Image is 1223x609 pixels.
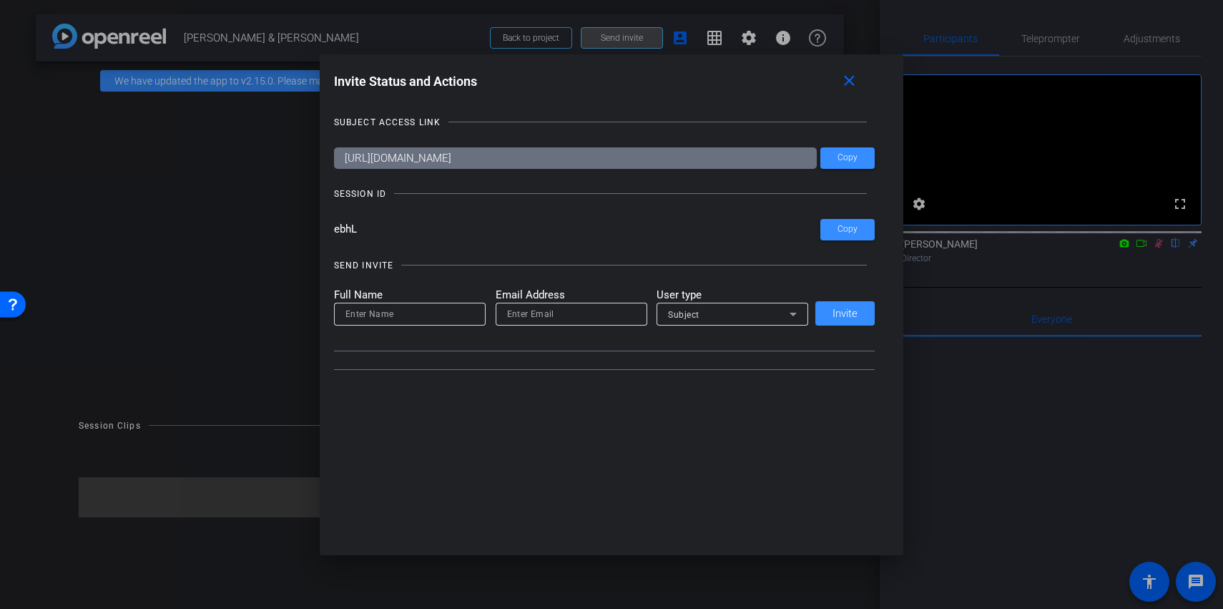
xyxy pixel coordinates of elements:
[820,147,875,169] button: Copy
[668,310,699,320] span: Subject
[334,115,875,130] openreel-title-line: SUBJECT ACCESS LINK
[840,72,858,90] mat-icon: close
[334,187,875,201] openreel-title-line: SESSION ID
[496,287,647,303] mat-label: Email Address
[334,187,386,201] div: SESSION ID
[507,306,636,323] input: Enter Email
[334,258,393,273] div: SEND INVITE
[838,224,858,235] span: Copy
[820,219,875,240] button: Copy
[334,258,875,273] openreel-title-line: SEND INVITE
[334,287,486,303] mat-label: Full Name
[334,115,441,130] div: SUBJECT ACCESS LINK
[838,152,858,163] span: Copy
[345,306,474,323] input: Enter Name
[334,69,875,94] div: Invite Status and Actions
[657,287,808,303] mat-label: User type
